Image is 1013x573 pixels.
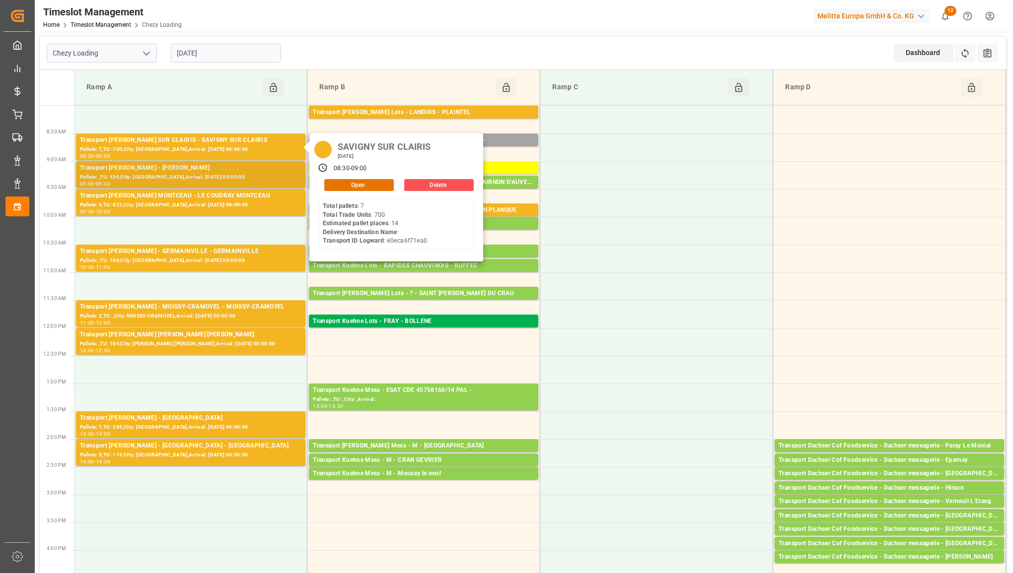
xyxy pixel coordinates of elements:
[404,179,474,191] button: Delete
[894,44,953,62] div: Dashboard
[779,465,1000,474] div: Pallets: 2,TU: 74,City: [GEOGRAPHIC_DATA],Arrival: [DATE] 00:00:00
[779,469,1000,479] div: Transport Dachser Cof Foodservice - Dachser messagerie - [GEOGRAPHIC_DATA][PERSON_NAME]-[GEOGRAPH...
[96,154,110,158] div: 09:00
[781,78,961,97] div: Ramp D
[323,211,371,218] b: Total Trade Units
[334,164,350,173] div: 08:30
[96,432,110,436] div: 14:00
[94,348,96,353] div: -
[43,240,66,246] span: 10:30 AM
[80,432,94,436] div: 13:30
[43,296,66,301] span: 11:30 AM
[779,511,1000,521] div: Transport Dachser Cof Foodservice - Dachser messagerie - [GEOGRAPHIC_DATA]
[43,323,66,329] span: 12:00 PM
[80,348,94,353] div: 12:00
[313,451,534,459] div: Pallets: ,TU: 3,City: [GEOGRAPHIC_DATA],Arrival: [DATE] 00:00:00
[80,265,94,269] div: 10:30
[324,179,394,191] button: Open
[80,163,301,173] div: Transport [PERSON_NAME] - [PERSON_NAME]
[94,209,96,214] div: -
[80,173,301,182] div: Pallets: ,TU: 436,City: [GEOGRAPHIC_DATA],Arrival: [DATE] 00:00:00
[313,261,534,271] div: Transport Kuehne Lots - RAPIDES CHAUVINOIS - RUFFEC
[323,202,358,209] b: Total pallets
[47,44,157,63] input: Type to search/select
[47,379,66,384] span: 1:00 PM
[80,209,94,214] div: 09:30
[43,4,182,19] div: Timeslot Management
[779,451,1000,459] div: Pallets: 2,TU: 28,City: [GEOGRAPHIC_DATA],Arrival: [DATE] 00:00:00
[71,21,131,28] a: Timeslot Management
[351,164,367,173] div: 09:00
[313,479,534,487] div: Pallets: ,TU: 80,City: [GEOGRAPHIC_DATA],Arrival: [DATE] 00:00:00
[47,435,66,440] span: 2:00 PM
[80,201,301,209] div: Pallets: 9,TU: 822,City: [GEOGRAPHIC_DATA],Arrival: [DATE] 00:00:00
[47,157,66,162] span: 9:00 AM
[80,135,301,145] div: Transport [PERSON_NAME] SUR CLAIRIS - SAVIGNY SUR CLAIRIS
[80,182,94,186] div: 09:00
[80,441,301,451] div: Transport [PERSON_NAME] - [GEOGRAPHIC_DATA] - [GEOGRAPHIC_DATA]
[80,340,301,348] div: Pallets: ,TU: 104,City: [PERSON_NAME] [PERSON_NAME],Arrival: [DATE] 00:00:00
[313,299,534,307] div: Pallets: 11,TU: 261,City: [GEOGRAPHIC_DATA][PERSON_NAME],Arrival: [DATE] 00:00:00
[779,521,1000,529] div: Pallets: 1,TU: ,City: [GEOGRAPHIC_DATA],Arrival: [DATE] 00:00:00
[80,247,301,256] div: Transport [PERSON_NAME] - GERMAINVILLE - GERMAINVILLE
[47,129,66,134] span: 8:30 AM
[94,459,96,464] div: -
[96,182,110,186] div: 09:30
[96,459,110,464] div: 14:30
[323,237,384,244] b: Transport ID Logward
[779,552,1000,562] div: Transport Dachser Cof Foodservice - Dachser messagerie - [PERSON_NAME]
[779,441,1000,451] div: Transport Dachser Cof Foodservice - Dachser messagerie - Paray Le Monial
[96,265,110,269] div: 11:00
[80,312,301,320] div: Pallets: 2,TU: ,City: MOISSY-CRAMOYEL,Arrival: [DATE] 00:00:00
[323,220,388,227] b: Estimated pallet places
[779,549,1000,557] div: Pallets: 3,TU: ,City: [GEOGRAPHIC_DATA],Arrival: [DATE] 00:00:00
[47,518,66,523] span: 3:30 PM
[139,46,153,61] button: open menu
[334,138,434,153] div: SAVIGNY SUR CLAIRIS
[313,108,534,118] div: Transport [PERSON_NAME] Lots - LANDOIS - PLAINTEL
[313,385,534,395] div: Transport Kuehne Mess - ESAT CDE 45758160/14 PAL -
[313,326,534,335] div: Pallets: 9,TU: 744,City: BOLLENE,Arrival: [DATE] 00:00:00
[96,320,110,325] div: 12:00
[94,154,96,158] div: -
[548,78,728,97] div: Ramp C
[43,351,66,357] span: 12:30 PM
[313,395,534,404] div: Pallets: ,TU: ,City: ,Arrival:
[80,330,301,340] div: Transport [PERSON_NAME] [PERSON_NAME] [PERSON_NAME]
[779,562,1000,571] div: Pallets: ,TU: 80,City: [PERSON_NAME],Arrival: [DATE] 00:00:00
[779,497,1000,507] div: Transport Dachser Cof Foodservice - Dachser messagerie - Verneuil L'Etang
[779,507,1000,515] div: Pallets: 1,TU: 117,City: Verneuil L'Etang,Arrival: [DATE] 00:00:00
[47,490,66,496] span: 3:00 PM
[313,271,534,279] div: Pallets: 2,TU: 1039,City: RUFFEC,Arrival: [DATE] 00:00:00
[80,320,94,325] div: 11:30
[779,534,1000,543] div: Pallets: ,TU: 72,City: [GEOGRAPHIC_DATA],Arrival: [DATE] 00:00:00
[47,407,66,412] span: 1:30 PM
[80,154,94,158] div: 08:30
[350,164,351,173] div: -
[47,462,66,468] span: 2:30 PM
[779,483,1000,493] div: Transport Dachser Cof Foodservice - Dachser messagerie - Hirson
[313,465,534,474] div: Pallets: ,TU: 23,City: CRAN GEVRIER,Arrival: [DATE] 00:00:00
[43,268,66,273] span: 11:00 AM
[94,265,96,269] div: -
[779,455,1000,465] div: Transport Dachser Cof Foodservice - Dachser messagerie - Epernay
[779,524,1000,534] div: Transport Dachser Cof Foodservice - Dachser messagerie - [GEOGRAPHIC_DATA]
[171,44,281,63] input: DD-MM-YYYY
[80,413,301,423] div: Transport [PERSON_NAME] - [GEOGRAPHIC_DATA]
[334,153,434,160] div: [DATE]
[313,404,327,408] div: 13:00
[82,78,263,97] div: Ramp A
[80,302,301,312] div: Transport [PERSON_NAME] - MOISSY-CRAMOYEL - MOISSY-CRAMOYEL
[80,256,301,265] div: Pallets: ,TU: 168,City: [GEOGRAPHIC_DATA],Arrival: [DATE] 00:00:00
[80,145,301,154] div: Pallets: 7,TU: 700,City: [GEOGRAPHIC_DATA],Arrival: [DATE] 00:00:00
[96,348,110,353] div: 12:30
[779,493,1000,502] div: Pallets: 1,TU: 13,City: [GEOGRAPHIC_DATA],Arrival: [DATE] 00:00:00
[313,469,534,479] div: Transport Kuehne Mess - M - Moussy le neuf
[327,404,329,408] div: -
[315,78,496,97] div: Ramp B
[329,404,343,408] div: 13:30
[94,432,96,436] div: -
[313,455,534,465] div: Transport Kuehne Mess - M - CRAN GEVRIER
[80,451,301,459] div: Pallets: 5,TU: 174,City: [GEOGRAPHIC_DATA],Arrival: [DATE] 00:00:00
[313,317,534,326] div: Transport Kuehne Lots - FRAY - BOLLENE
